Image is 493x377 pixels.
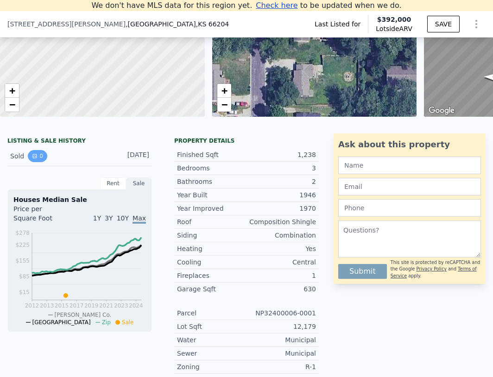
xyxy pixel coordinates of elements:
span: Lotside ARV [376,24,412,33]
span: [PERSON_NAME] Co. [55,312,112,318]
span: Check here [256,1,297,10]
div: 3 [246,163,316,173]
tspan: 2021 [99,302,114,309]
span: 3Y [105,214,113,222]
span: 1Y [93,214,101,222]
span: Max [133,214,146,224]
div: Composition Shingle [246,217,316,226]
div: Finished Sqft [177,150,246,159]
span: Last Listed for [315,19,360,29]
div: Price per Square Foot [13,204,80,228]
tspan: 2023 [114,302,128,309]
span: Sale [122,319,134,326]
div: Bathrooms [177,177,246,186]
div: [DATE] [118,150,149,162]
div: Siding [177,231,246,240]
span: [GEOGRAPHIC_DATA] [32,319,91,326]
div: Yes [246,244,316,253]
div: Rent [100,177,126,189]
div: 1 [246,271,316,280]
div: Bedrooms [177,163,246,173]
span: , KS 66204 [196,20,229,28]
a: Zoom in [217,84,231,98]
div: Garage Sqft [177,284,246,294]
tspan: $85 [19,273,30,280]
span: 10Y [117,214,129,222]
span: , [GEOGRAPHIC_DATA] [126,19,229,29]
tspan: 2019 [84,302,99,309]
div: R-1 [246,362,316,371]
div: Houses Median Sale [13,195,146,204]
span: Zip [102,319,111,326]
span: − [9,99,15,110]
span: − [221,99,227,110]
tspan: $15 [19,289,30,295]
div: Property details [174,137,319,145]
div: Combination [246,231,316,240]
button: SAVE [427,16,460,32]
div: LISTING & SALE HISTORY [7,137,152,146]
button: Show Options [467,15,486,33]
button: Submit [338,264,387,279]
a: Zoom out [5,98,19,112]
input: Email [338,178,481,195]
div: 1970 [246,204,316,213]
div: Municipal [246,335,316,345]
tspan: $155 [15,258,30,264]
div: Year Built [177,190,246,200]
div: Sewer [177,349,246,358]
tspan: $225 [15,242,30,248]
a: Terms of Service [391,266,477,278]
span: [STREET_ADDRESS][PERSON_NAME] [7,19,126,29]
div: 1946 [246,190,316,200]
div: Year Improved [177,204,246,213]
tspan: 2015 [55,302,69,309]
span: + [221,85,227,96]
input: Phone [338,199,481,217]
div: Municipal [246,349,316,358]
span: $392,000 [377,16,411,23]
div: Zoning [177,362,246,371]
div: Lot Sqft [177,322,246,331]
div: 2 [246,177,316,186]
tspan: 2024 [129,302,143,309]
div: 1,238 [246,150,316,159]
div: Water [177,335,246,345]
div: Fireplaces [177,271,246,280]
a: Open this area in Google Maps (opens a new window) [426,105,457,117]
a: Zoom out [217,98,231,112]
input: Name [338,157,481,174]
tspan: 2013 [40,302,54,309]
div: Parcel [177,308,246,318]
button: View historical data [28,150,47,162]
div: 630 [246,284,316,294]
div: Central [246,258,316,267]
div: NP32400006-0001 [246,308,316,318]
div: 12,179 [246,322,316,331]
div: Heating [177,244,246,253]
tspan: 2012 [25,302,39,309]
span: + [9,85,15,96]
div: Sale [126,177,152,189]
tspan: 2017 [70,302,84,309]
a: Zoom in [5,84,19,98]
div: Cooling [177,258,246,267]
tspan: $278 [15,230,30,236]
a: Privacy Policy [416,266,446,271]
img: Google [426,105,457,117]
div: This site is protected by reCAPTCHA and the Google and apply. [391,259,481,279]
div: Roof [177,217,246,226]
div: Sold [10,150,72,162]
div: Ask about this property [338,138,481,151]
